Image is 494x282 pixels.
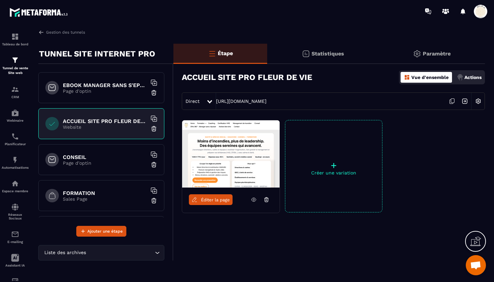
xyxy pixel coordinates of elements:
[466,255,486,275] div: Ouvrir le chat
[63,118,147,124] h6: ACCUEIL SITE PRO FLEUR DE VIE
[312,50,344,57] p: Statistiques
[2,51,29,80] a: formationformationTunnel de vente Site web
[2,151,29,174] a: automationsautomationsAutomatisations
[189,194,233,205] a: Éditer la page
[87,249,153,256] input: Search for option
[11,109,19,117] img: automations
[11,132,19,140] img: scheduler
[63,82,147,88] h6: EBOOK MANAGER SANS S'EPUISER OFFERT
[63,160,147,166] p: Page d'optin
[2,213,29,220] p: Réseaux Sociaux
[38,29,44,35] img: arrow
[2,249,29,272] a: Assistant IA
[151,89,157,96] img: trash
[151,125,157,132] img: trash
[423,50,451,57] p: Paramètre
[411,75,449,80] p: Vue d'ensemble
[2,240,29,244] p: E-mailing
[63,190,147,196] h6: FORMATION
[63,196,147,202] p: Sales Page
[2,95,29,99] p: CRM
[182,120,280,188] img: image
[404,74,410,80] img: dashboard-orange.40269519.svg
[11,230,19,238] img: email
[182,73,312,82] h3: ACCUEIL SITE PRO FLEUR DE VIE
[2,104,29,127] a: automationsautomationsWebinaire
[151,161,157,168] img: trash
[2,80,29,104] a: formationformationCRM
[2,66,29,75] p: Tunnel de vente Site web
[151,197,157,204] img: trash
[11,33,19,41] img: formation
[201,197,230,202] span: Éditer la page
[2,174,29,198] a: automationsautomationsEspace membre
[63,154,147,160] h6: CONSEIL
[413,50,421,58] img: setting-gr.5f69749f.svg
[63,124,147,130] p: Website
[11,203,19,211] img: social-network
[2,42,29,46] p: Tableau de bord
[458,95,471,108] img: arrow-next.bcc2205e.svg
[208,49,216,57] img: bars-o.4a397970.svg
[39,47,155,61] p: TUNNEL SITE INTERNET PRO
[2,166,29,169] p: Automatisations
[2,225,29,249] a: emailemailE-mailing
[2,119,29,122] p: Webinaire
[38,29,85,35] a: Gestion des tunnels
[87,228,123,235] span: Ajouter une étape
[76,226,126,237] button: Ajouter une étape
[2,264,29,267] p: Assistant IA
[11,156,19,164] img: automations
[2,142,29,146] p: Planificateur
[11,179,19,188] img: automations
[9,6,70,18] img: logo
[302,50,310,58] img: stats.20deebd0.svg
[43,249,87,256] span: Liste des archives
[2,189,29,193] p: Espace membre
[186,98,200,104] span: Direct
[285,161,382,170] p: +
[63,88,147,94] p: Page d'optin
[285,170,382,175] p: Créer une variation
[11,56,19,64] img: formation
[464,75,482,80] p: Actions
[472,95,485,108] img: setting-w.858f3a88.svg
[2,28,29,51] a: formationformationTableau de bord
[2,127,29,151] a: schedulerschedulerPlanificateur
[11,85,19,93] img: formation
[38,245,164,260] div: Search for option
[457,74,463,80] img: actions.d6e523a2.png
[2,198,29,225] a: social-networksocial-networkRéseaux Sociaux
[218,50,233,56] p: Étape
[216,98,266,104] a: [URL][DOMAIN_NAME]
